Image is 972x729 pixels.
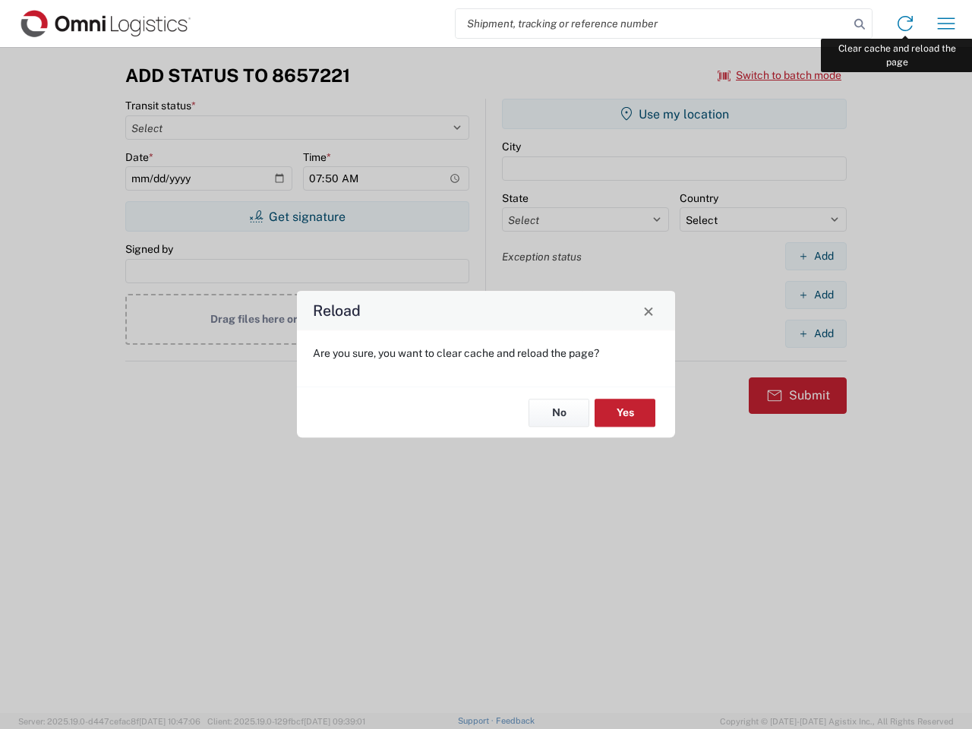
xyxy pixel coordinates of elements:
button: Close [638,300,659,321]
p: Are you sure, you want to clear cache and reload the page? [313,346,659,360]
button: Yes [595,399,655,427]
h4: Reload [313,300,361,322]
button: No [529,399,589,427]
input: Shipment, tracking or reference number [456,9,849,38]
